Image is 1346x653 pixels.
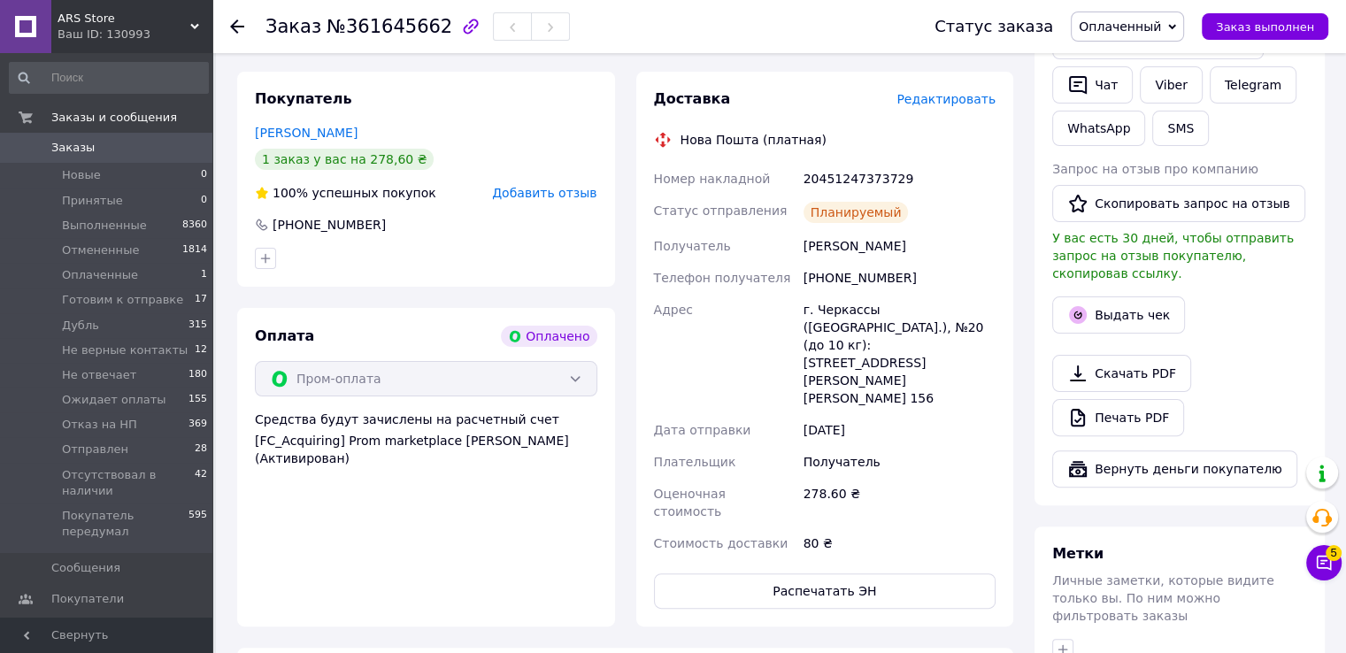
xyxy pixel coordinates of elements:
[62,218,147,234] span: Выполненные
[62,193,123,209] span: Принятые
[201,167,207,183] span: 0
[195,292,207,308] span: 17
[230,18,244,35] div: Вернуться назад
[201,267,207,283] span: 1
[1052,573,1274,623] span: Личные заметки, которые видите только вы. По ним можно фильтровать заказы
[1052,185,1305,222] button: Скопировать запрос на отзыв
[1216,20,1314,34] span: Заказ выполнен
[195,342,207,358] span: 12
[62,318,99,334] span: Дубль
[255,432,597,467] div: [FC_Acquiring] Prom marketplace [PERSON_NAME] (Активирован)
[1202,13,1328,40] button: Заказ выполнен
[654,573,996,609] button: Распечатать ЭН
[195,442,207,457] span: 28
[676,131,831,149] div: Нова Пошта (платная)
[51,140,95,156] span: Заказы
[195,467,207,499] span: 42
[654,536,788,550] span: Стоимость доставки
[654,90,731,107] span: Доставка
[62,392,166,408] span: Ожидает оплаты
[800,414,999,446] div: [DATE]
[1052,296,1185,334] button: Выдать чек
[804,202,909,223] div: Планируемый
[1052,66,1133,104] button: Чат
[62,367,136,383] span: Не отвечает
[800,527,999,559] div: 80 ₴
[188,392,207,408] span: 155
[654,423,751,437] span: Дата отправки
[62,467,195,499] span: Отсутствовал в наличии
[51,110,177,126] span: Заказы и сообщения
[255,327,314,344] span: Оплата
[654,303,693,317] span: Адрес
[62,508,188,540] span: Покупатель передумал
[273,186,308,200] span: 100%
[255,411,597,467] div: Средства будут зачислены на расчетный счет
[800,262,999,294] div: [PHONE_NUMBER]
[1052,162,1258,176] span: Запрос на отзыв про компанию
[255,90,351,107] span: Покупатель
[62,167,101,183] span: Новые
[896,92,996,106] span: Редактировать
[188,367,207,383] span: 180
[800,478,999,527] div: 278.60 ₴
[654,271,791,285] span: Телефон получателя
[654,172,771,186] span: Номер накладной
[255,126,358,140] a: [PERSON_NAME]
[1152,111,1209,146] button: SMS
[58,27,212,42] div: Ваш ID: 130993
[935,18,1053,35] div: Статус заказа
[51,560,120,576] span: Сообщения
[800,163,999,195] div: 20451247373729
[9,62,209,94] input: Поиск
[327,16,452,37] span: №361645662
[62,417,137,433] span: Отказ на НП
[1306,545,1342,580] button: Чат с покупателем5
[188,318,207,334] span: 315
[265,16,321,37] span: Заказ
[654,455,736,469] span: Плательщик
[1140,66,1202,104] a: Viber
[255,184,436,202] div: успешных покупок
[1052,231,1294,280] span: У вас есть 30 дней, чтобы отправить запрос на отзыв покупателю, скопировав ссылку.
[255,149,434,170] div: 1 заказ у вас на 278,60 ₴
[1052,450,1297,488] button: Вернуть деньги покупателю
[201,193,207,209] span: 0
[800,446,999,478] div: Получатель
[800,294,999,414] div: г. Черкассы ([GEOGRAPHIC_DATA].), №20 (до 10 кг): [STREET_ADDRESS][PERSON_NAME][PERSON_NAME] 156
[51,591,124,607] span: Покупатели
[62,342,188,358] span: Не верные контакты
[1326,545,1342,561] span: 5
[654,239,731,253] span: Получатель
[654,487,726,519] span: Оценочная стоимость
[62,292,183,308] span: Готовим к отправке
[62,242,139,258] span: Отмененные
[182,242,207,258] span: 1814
[62,442,128,457] span: Отправлен
[1210,66,1296,104] a: Telegram
[182,218,207,234] span: 8360
[800,230,999,262] div: [PERSON_NAME]
[271,216,388,234] div: [PHONE_NUMBER]
[1052,111,1145,146] a: WhatsApp
[188,508,207,540] span: 595
[58,11,190,27] span: ARS Store
[501,326,596,347] div: Оплачено
[62,267,138,283] span: Оплаченные
[1052,399,1184,436] a: Печать PDF
[654,204,788,218] span: Статус отправления
[1079,19,1161,34] span: Оплаченный
[1052,545,1104,562] span: Метки
[1052,355,1191,392] a: Скачать PDF
[188,417,207,433] span: 369
[492,186,596,200] span: Добавить отзыв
